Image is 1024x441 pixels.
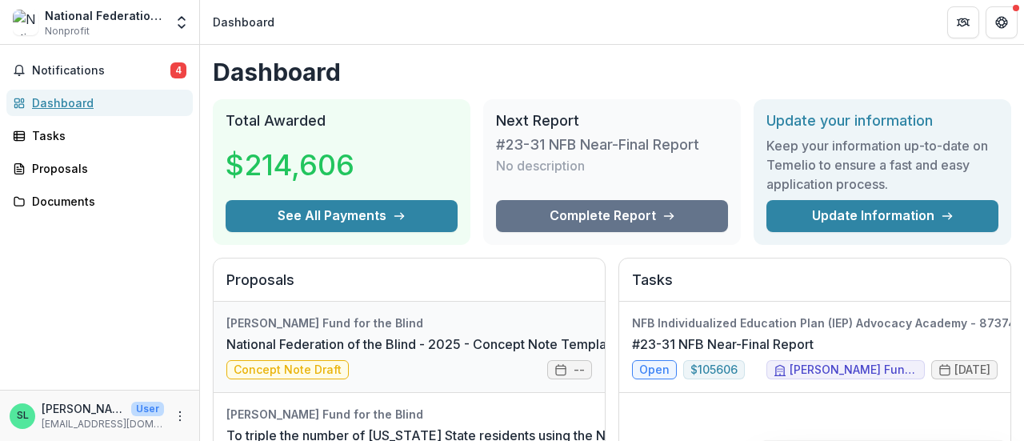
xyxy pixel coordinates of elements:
button: Get Help [986,6,1018,38]
button: Notifications4 [6,58,193,83]
span: 4 [170,62,186,78]
p: [EMAIL_ADDRESS][DOMAIN_NAME] [42,417,164,431]
h1: Dashboard [213,58,1011,86]
span: Notifications [32,64,170,78]
p: [PERSON_NAME] [42,400,125,417]
div: Seth Lamkin [17,411,29,421]
h3: Keep your information up-to-date on Temelio to ensure a fast and easy application process. [766,136,998,194]
h2: Update your information [766,112,998,130]
h2: Tasks [632,271,998,302]
h3: $214,606 [226,143,354,186]
p: No description [496,156,585,175]
h2: Proposals [226,271,592,302]
button: More [170,407,190,426]
div: Dashboard [32,94,180,111]
div: Documents [32,193,180,210]
button: See All Payments [226,200,458,232]
div: Tasks [32,127,180,144]
a: Tasks [6,122,193,149]
a: Dashboard [6,90,193,116]
span: Nonprofit [45,24,90,38]
a: Proposals [6,155,193,182]
a: #23-31 NFB Near-Final Report [632,335,814,354]
h2: Total Awarded [226,112,458,130]
div: Dashboard [213,14,274,30]
h3: #23-31 NFB Near-Final Report [496,136,699,154]
button: Partners [947,6,979,38]
a: Complete Report [496,200,728,232]
div: Proposals [32,160,180,177]
nav: breadcrumb [206,10,281,34]
a: Update Information [766,200,998,232]
p: User [131,402,164,416]
img: National Federation of the Blind [13,10,38,35]
button: Open entity switcher [170,6,193,38]
div: National Federation of the Blind [45,7,164,24]
a: Documents [6,188,193,214]
a: National Federation of the Blind - 2025 - Concept Note Template [226,335,618,354]
h2: Next Report [496,112,728,130]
